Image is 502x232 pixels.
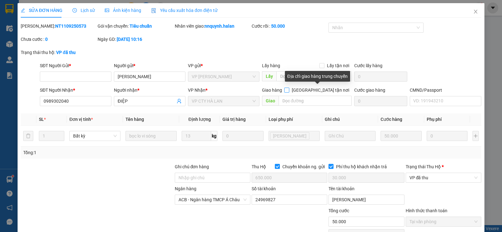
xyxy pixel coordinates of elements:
[179,195,247,204] span: ACB - Ngân hàng TMCP Á Châu
[114,62,185,69] div: Người gửi
[72,8,95,13] span: Lịch sử
[105,8,141,13] span: Ảnh kiện hàng
[105,8,109,13] span: picture
[289,87,352,94] span: [GEOGRAPHIC_DATA] tận nơi
[354,63,382,68] label: Cước lấy hàng
[354,88,385,93] label: Cước giao hàng
[23,131,33,141] button: delete
[252,186,276,191] label: Số tài khoản
[322,113,378,126] th: Ghi chú
[175,173,250,183] input: Ghi chú đơn hàng
[262,88,282,93] span: Giao hàng
[69,117,93,122] span: Đơn vị tính
[188,88,206,93] span: VP Nhận
[410,87,481,94] div: CMND/Passport
[270,132,309,140] span: Lưu kho
[328,195,404,205] input: Tên tài khoản
[21,36,96,43] div: Chưa cước :
[211,131,217,141] span: kg
[222,117,246,122] span: Giá trị hàng
[381,131,421,141] input: 0
[252,23,327,30] div: Cước rồi :
[266,113,322,126] th: Loại phụ phí
[325,131,376,141] input: Ghi Chú
[252,164,266,169] span: Thu Hộ
[205,24,234,29] b: nnquynh.halan
[56,50,76,55] b: VP đã thu
[354,96,407,106] input: Cước giao hàng
[279,96,352,106] input: Dọc đường
[252,195,327,205] input: Số tài khoản
[125,131,177,141] input: VD: Bàn, Ghế
[427,117,442,122] span: Phụ phí
[175,23,250,30] div: Nhân viên giao:
[151,8,217,13] span: Yêu cầu xuất hóa đơn điện tử
[271,24,285,29] b: 50.000
[98,36,173,43] div: Ngày GD:
[406,163,481,170] div: Trạng thái Thu Hộ
[285,71,350,82] div: Địa chỉ giao hàng trung chuyển
[21,8,25,13] span: edit
[406,208,447,213] label: Hình thức thanh toán
[45,37,48,42] b: 0
[276,71,352,81] input: Dọc đường
[192,96,256,106] span: VP CTY HÀ LAN
[473,131,479,141] button: plus
[354,72,407,82] input: Cước lấy hàng
[39,117,44,122] span: SL
[23,149,194,156] div: Tổng: 1
[273,132,307,139] span: [PERSON_NAME]
[473,9,478,14] span: close
[409,217,478,226] span: Tại văn phòng
[262,96,279,106] span: Giao
[409,173,478,182] span: VP đã thu
[40,62,111,69] div: SĐT Người Gửi
[222,131,263,141] input: 0
[72,8,77,13] span: clock-circle
[328,208,349,213] span: Tổng cước
[262,63,280,68] span: Lấy hàng
[175,164,209,169] label: Ghi chú đơn hàng
[189,117,211,122] span: Định lượng
[192,72,256,81] span: VP Nguyễn Trãi
[175,186,196,191] label: Ngân hàng
[467,3,484,21] button: Close
[40,87,111,94] div: SĐT Người Nhận
[21,8,62,13] span: SỬA ĐƠN HÀNG
[73,131,117,141] span: Bất kỳ
[262,71,276,81] span: Lấy
[381,117,402,122] span: Cước hàng
[55,24,86,29] b: NT1109250573
[280,163,327,170] span: Chuyển khoản ng. gửi
[151,8,156,13] img: icon
[21,49,116,56] div: Trạng thái thu hộ:
[188,62,259,69] div: VP gửi
[324,62,352,69] span: Lấy tận nơi
[334,163,389,170] span: Phí thu hộ khách nhận trả
[177,99,182,104] span: user-add
[328,186,355,191] label: Tên tài khoản
[114,87,185,94] div: Người nhận
[117,37,142,42] b: [DATE] 10:16
[21,23,96,30] div: [PERSON_NAME]:
[130,24,152,29] b: Tiêu chuẩn
[125,117,144,122] span: Tên hàng
[98,23,173,30] div: Gói vận chuyển:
